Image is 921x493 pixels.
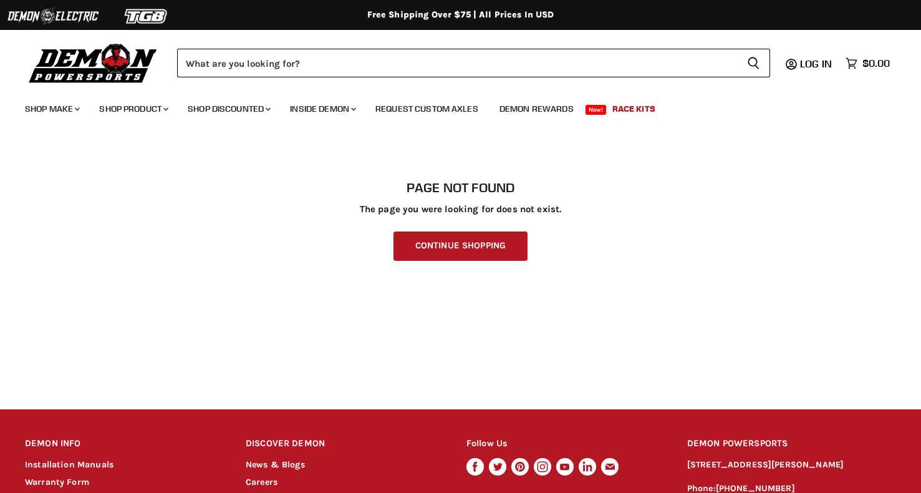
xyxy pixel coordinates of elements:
a: Log in [794,58,839,69]
p: [STREET_ADDRESS][PERSON_NAME] [687,458,896,472]
button: Search [737,49,770,77]
h2: DEMON INFO [25,429,222,459]
h2: DISCOVER DEMON [246,429,443,459]
a: $0.00 [839,54,896,72]
img: Demon Powersports [25,41,162,85]
ul: Main menu [16,91,887,122]
h1: Page not found [25,180,896,195]
span: $0.00 [862,57,890,69]
a: Shop Product [90,96,176,122]
input: Search [177,49,737,77]
h2: Follow Us [466,429,663,459]
a: Race Kits [603,96,665,122]
a: Request Custom Axles [366,96,488,122]
h2: DEMON POWERSPORTS [687,429,896,459]
a: Warranty Form [25,477,89,487]
a: Careers [246,477,277,487]
a: Shop Discounted [178,96,278,122]
img: Demon Electric Logo 2 [6,4,100,28]
span: Log in [800,57,832,70]
a: Shop Make [16,96,87,122]
a: Continue Shopping [393,232,528,261]
a: Demon Rewards [490,96,583,122]
a: News & Blogs [246,459,305,470]
a: Inside Demon [281,96,364,122]
p: The page you were looking for does not exist. [25,204,896,215]
form: Product [177,49,770,77]
span: New! [586,105,607,115]
a: Installation Manuals [25,459,113,470]
img: TGB Logo 2 [100,4,193,28]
